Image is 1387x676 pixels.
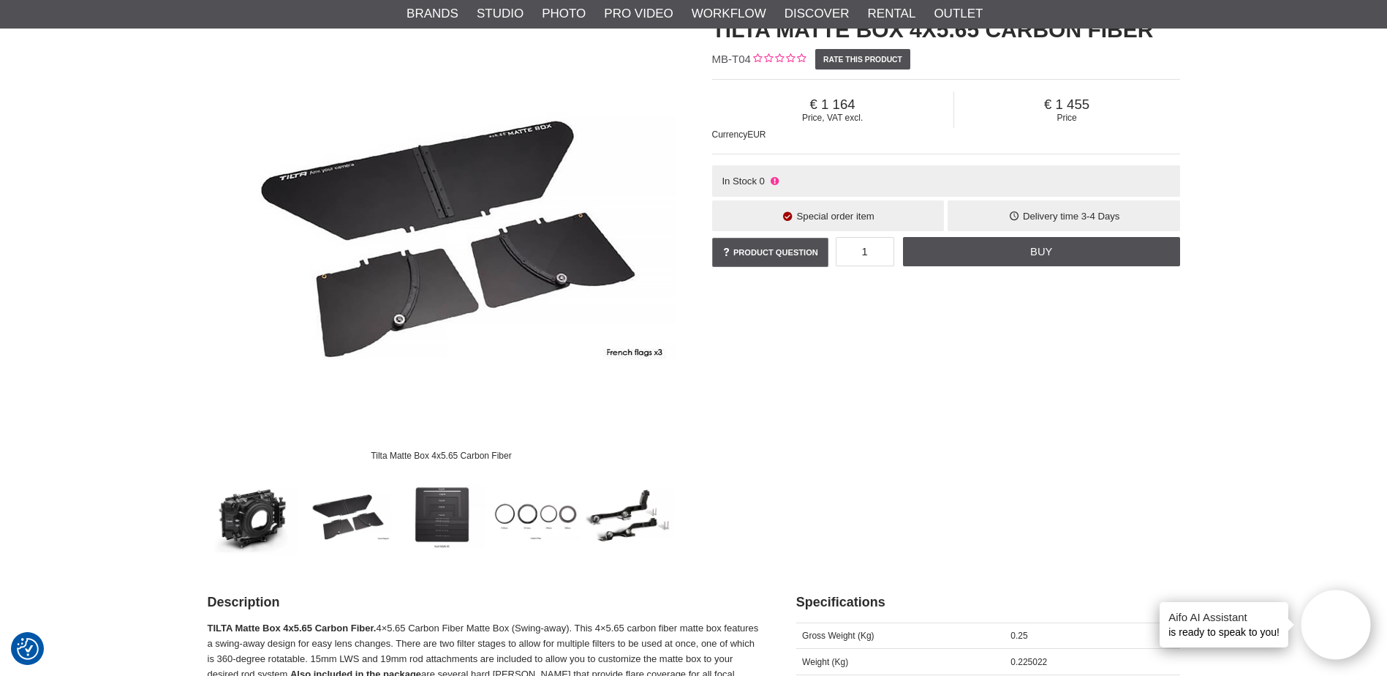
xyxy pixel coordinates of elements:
span: EUR [747,129,766,140]
img: Tilta Matte Box 4x5.65 Carbon Fiber [208,472,297,560]
a: Product question [712,238,828,267]
img: Tilta Adoptor Rings [491,472,580,560]
div: Tilta Matte Box 4x5.65 Carbon Fiber [359,443,524,468]
span: Currency [712,129,748,140]
div: Customer rating: 0 [751,52,806,67]
span: 0 [760,176,765,187]
span: MB-T04 [712,53,751,65]
span: 0.25 [1010,631,1027,641]
a: Discover [785,4,850,23]
span: 3-4 Days [1081,211,1120,222]
a: Rental [868,4,916,23]
i: Not in stock [768,176,780,187]
a: Workflow [692,4,766,23]
div: is ready to speak to you! [1160,602,1288,647]
span: 1 455 [954,97,1180,113]
span: 0.225022 [1010,657,1047,667]
a: Outlet [934,4,983,23]
a: Pro Video [604,4,673,23]
img: Revisit consent button [17,638,39,660]
span: Delivery time [1023,211,1078,222]
h4: Aifo AI Assistant [1168,609,1280,625]
button: Consent Preferences [17,636,39,662]
span: Gross Weight (Kg) [802,631,874,641]
span: Special order item [797,211,874,222]
img: Tilta Rods [586,472,674,560]
img: Tilta Matte Box 4x5.65 Carbon Fiber [303,472,391,560]
a: Brands [407,4,458,23]
a: Studio [477,4,524,23]
strong: TILTA Matte Box 4x5.65 Carbon Fiber. [208,623,377,634]
a: Buy [903,237,1179,266]
span: In Stock [722,176,757,187]
span: 1 164 [712,97,953,113]
h2: Description [208,593,760,612]
span: Weight (Kg) [802,657,848,667]
a: Photo [542,4,586,23]
h1: TILTA Matte Box 4x5.65 Carbon Fiber [712,15,1180,45]
img: Tilta Matte Box 4x5.65 Carbon Fiber [397,472,485,560]
span: Price, VAT excl. [712,113,953,123]
h2: Specifications [796,593,1180,612]
span: Price [954,113,1180,123]
a: Rate this product [815,49,911,70]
